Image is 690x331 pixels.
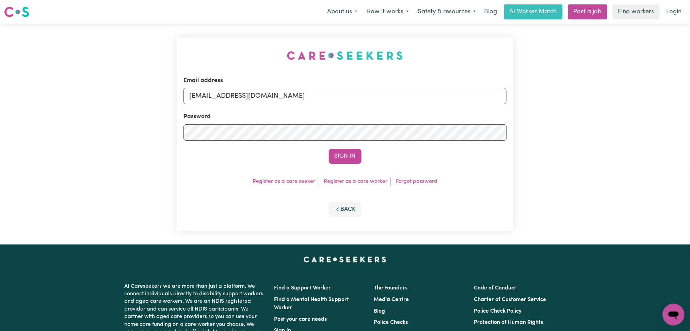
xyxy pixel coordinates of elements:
label: Password [183,112,211,121]
a: Post your care needs [274,317,327,322]
button: About us [323,5,362,19]
a: The Founders [374,285,408,291]
a: Police Check Policy [474,309,521,314]
a: Find workers [613,4,660,19]
a: Blog [480,4,501,19]
a: Charter of Customer Service [474,297,546,302]
img: Careseekers logo [4,6,29,18]
a: Find a Mental Health Support Worker [274,297,349,311]
a: Blog [374,309,385,314]
button: Sign In [329,149,362,164]
a: Register as a care seeker [253,179,315,184]
a: Register as a care worker [324,179,387,184]
input: Email address [183,88,507,104]
a: Forgot password [396,179,437,184]
button: Back [329,202,362,217]
button: Safety & resources [413,5,480,19]
a: Find a Support Worker [274,285,331,291]
iframe: Button to launch messaging window [663,304,685,326]
a: Careseekers home page [304,257,386,262]
a: Police Checks [374,320,408,325]
a: AI Worker Match [504,4,563,19]
a: Protection of Human Rights [474,320,543,325]
a: Login [662,4,686,19]
a: Careseekers logo [4,4,29,20]
a: Post a job [568,4,607,19]
button: How it works [362,5,413,19]
a: Code of Conduct [474,285,516,291]
a: Media Centre [374,297,409,302]
label: Email address [183,76,223,85]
